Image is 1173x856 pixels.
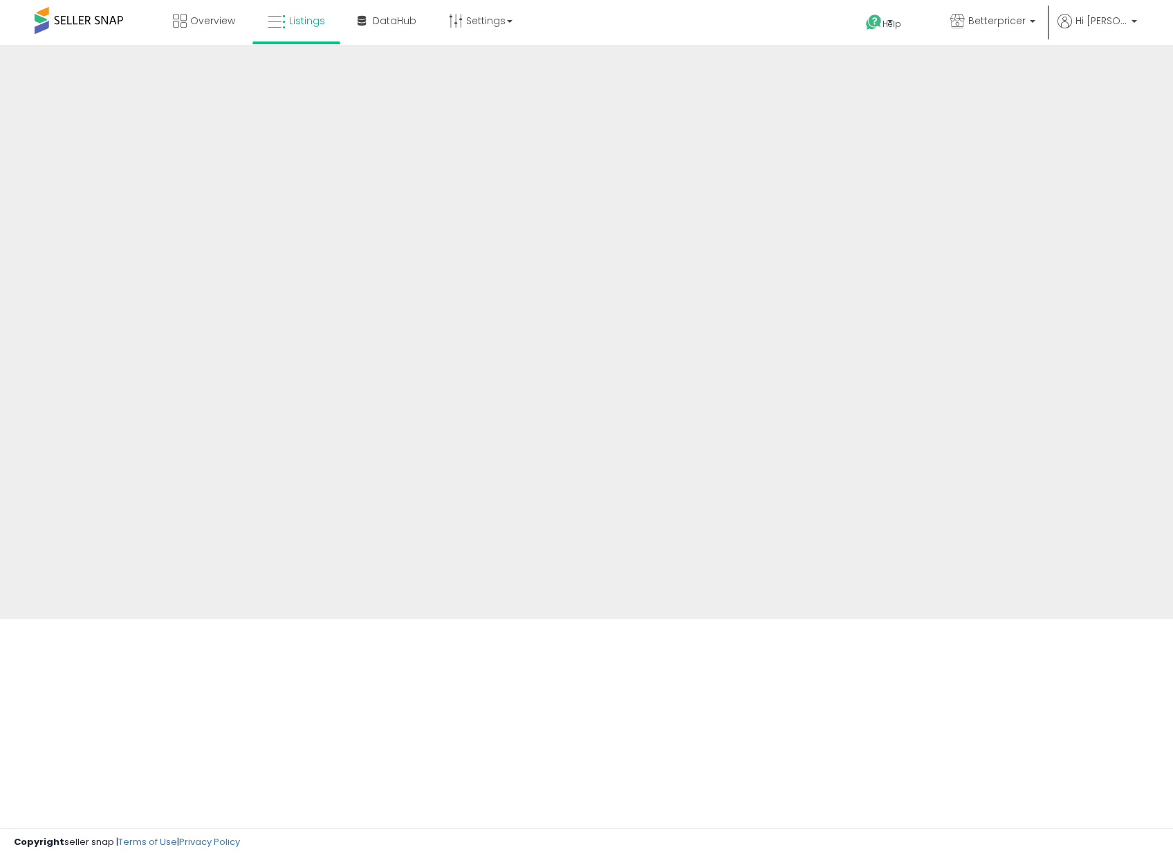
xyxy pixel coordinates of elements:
span: Listings [289,14,325,28]
i: Get Help [865,14,883,31]
span: Hi [PERSON_NAME] [1075,14,1127,28]
span: Betterpricer [968,14,1026,28]
span: Overview [190,14,235,28]
a: Help [855,3,928,45]
span: DataHub [373,14,416,28]
a: Hi [PERSON_NAME] [1057,14,1137,45]
span: Help [883,18,901,30]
